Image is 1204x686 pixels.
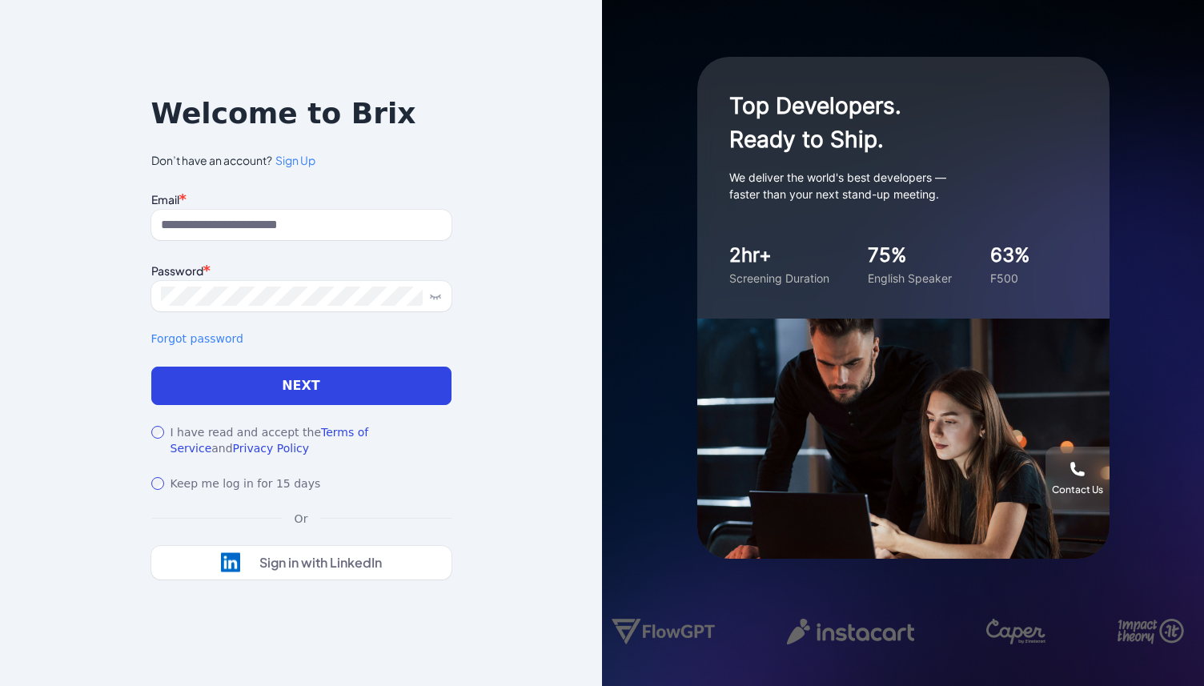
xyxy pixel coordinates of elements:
[1045,447,1110,511] button: Contact Us
[151,331,451,347] a: Forgot password
[171,475,321,491] label: Keep me log in for 15 days
[990,241,1030,270] div: 63%
[272,152,315,169] a: Sign Up
[729,241,829,270] div: 2hr+
[990,270,1030,287] div: F500
[729,169,1049,203] p: We deliver the world's best developers — faster than your next stand-up meeting.
[171,426,369,455] span: Terms of Service
[151,546,451,580] button: Sign in with LinkedIn
[259,555,382,571] div: Sign in with LinkedIn
[729,270,829,287] div: Screening Duration
[275,153,315,167] span: Sign Up
[282,511,321,527] div: Or
[151,263,203,278] label: Password
[171,424,451,456] label: I have read and accept the and
[868,270,952,287] div: English Speaker
[233,442,309,455] span: Privacy Policy
[151,152,451,169] span: Don’t have an account?
[1052,483,1103,496] div: Contact Us
[151,192,179,207] label: Email
[729,89,1049,156] h1: Top Developers. Ready to Ship.
[868,241,952,270] div: 75%
[151,367,451,405] button: Next
[151,101,416,126] p: Welcome to Brix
